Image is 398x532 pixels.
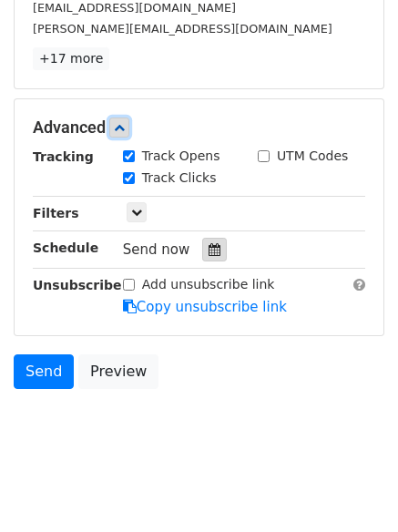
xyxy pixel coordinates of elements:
[142,275,275,294] label: Add unsubscribe link
[14,354,74,389] a: Send
[142,147,220,166] label: Track Opens
[33,118,365,138] h5: Advanced
[33,240,98,255] strong: Schedule
[33,22,332,36] small: [PERSON_NAME][EMAIL_ADDRESS][DOMAIN_NAME]
[33,47,109,70] a: +17 more
[123,299,287,315] a: Copy unsubscribe link
[277,147,348,166] label: UTM Codes
[307,445,398,532] iframe: Chat Widget
[123,241,190,258] span: Send now
[78,354,158,389] a: Preview
[33,149,94,164] strong: Tracking
[33,1,236,15] small: [EMAIL_ADDRESS][DOMAIN_NAME]
[142,169,217,188] label: Track Clicks
[33,206,79,220] strong: Filters
[33,278,122,292] strong: Unsubscribe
